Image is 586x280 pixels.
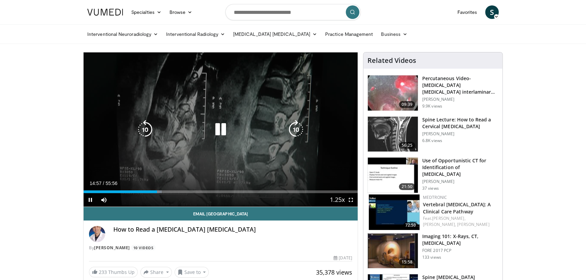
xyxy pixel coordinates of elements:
[162,27,229,41] a: Interventional Radiology
[368,233,418,269] img: dc7b3f17-a8c9-4e2c-bcd6-cbc59e3b9805.150x105_q85_crop-smart_upscale.jpg
[89,245,352,251] div: By
[94,245,130,251] a: [PERSON_NAME]
[422,179,498,184] p: [PERSON_NAME]
[457,221,489,227] a: [PERSON_NAME]
[422,131,498,137] p: [PERSON_NAME]
[321,27,377,41] a: Practice Management
[84,52,358,207] video-js: Video Player
[423,215,497,228] div: Feat.
[316,268,352,276] span: 35,378 views
[367,56,416,65] h4: Related Videos
[368,117,418,152] img: 98bd7756-0446-4cc3-bc56-1754a08acebd.150x105_q85_crop-smart_upscale.jpg
[423,221,456,227] a: [PERSON_NAME],
[131,245,156,251] a: 10 Videos
[368,158,418,193] img: 8081327d-bed2-4c02-b813-8727ef826178.150x105_q85_crop-smart_upscale.jpg
[422,255,441,260] p: 133 views
[423,201,491,215] a: Vertebral [MEDICAL_DATA]: A Clinical Care Pathway
[97,193,111,207] button: Mute
[399,259,415,265] span: 15:58
[229,27,321,41] a: [MEDICAL_DATA] [MEDICAL_DATA]
[422,116,498,130] h3: Spine Lecture: How to Read a Cervical [MEDICAL_DATA]
[377,27,411,41] a: Business
[403,222,418,228] span: 72:50
[84,193,97,207] button: Pause
[84,207,358,220] a: Email [GEOGRAPHIC_DATA]
[334,255,352,261] div: [DATE]
[422,248,498,253] p: FORE 2017 PCP
[367,157,498,193] a: 21:50 Use of Opportunistic CT for Identification of [MEDICAL_DATA] [PERSON_NAME] 37 views
[422,75,498,95] h3: Percutaneous Video-[MEDICAL_DATA] [MEDICAL_DATA] interlaminar L5-S1 (PELD)
[423,194,447,200] a: Medtronic
[422,157,498,178] h3: Use of Opportunistic CT for Identification of [MEDICAL_DATA]
[113,226,352,233] h4: How to Read a [MEDICAL_DATA] [MEDICAL_DATA]
[369,194,420,230] a: 72:50
[225,4,361,20] input: Search topics, interventions
[84,190,358,193] div: Progress Bar
[106,181,117,186] span: 55:56
[175,267,209,278] button: Save to
[90,181,102,186] span: 14:57
[422,103,442,109] p: 9.9K views
[127,5,165,19] a: Specialties
[485,5,499,19] a: S
[140,267,172,278] button: Share
[369,194,420,230] img: c43ddaef-b177-487a-b10f-0bc16f3564fe.150x105_q85_crop-smart_upscale.jpg
[99,269,107,275] span: 233
[344,193,358,207] button: Fullscreen
[422,138,442,143] p: 6.8K views
[367,233,498,269] a: 15:58 Imaging 101: X-Rays, CT, [MEDICAL_DATA] FORE 2017 PCP 133 views
[165,5,197,19] a: Browse
[368,75,418,111] img: 8fac1a79-a78b-4966-a978-874ddf9a9948.150x105_q85_crop-smart_upscale.jpg
[453,5,481,19] a: Favorites
[331,193,344,207] button: Playback Rate
[422,186,439,191] p: 37 views
[432,215,465,221] a: [PERSON_NAME],
[367,75,498,111] a: 09:39 Percutaneous Video-[MEDICAL_DATA] [MEDICAL_DATA] interlaminar L5-S1 (PELD) [PERSON_NAME] 9....
[87,9,123,16] img: VuMedi Logo
[422,233,498,247] h3: Imaging 101: X-Rays, CT, [MEDICAL_DATA]
[422,97,498,102] p: [PERSON_NAME]
[399,183,415,190] span: 21:50
[83,27,162,41] a: Interventional Neuroradiology
[367,116,498,152] a: 56:25 Spine Lecture: How to Read a Cervical [MEDICAL_DATA] [PERSON_NAME] 6.8K views
[103,181,104,186] span: /
[399,101,415,108] span: 09:39
[399,142,415,149] span: 56:25
[89,226,105,242] img: Avatar
[89,267,138,277] a: 233 Thumbs Up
